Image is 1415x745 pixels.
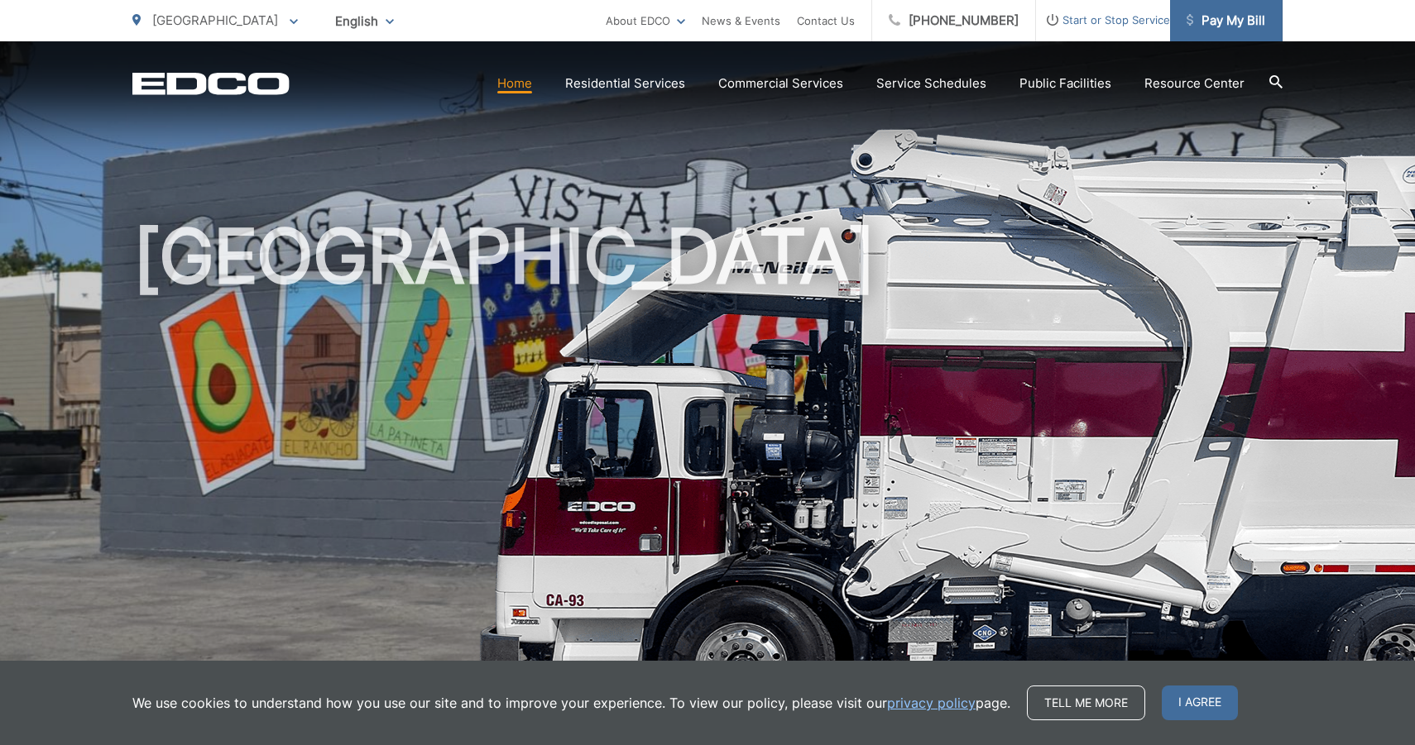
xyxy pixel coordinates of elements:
[876,74,986,93] a: Service Schedules
[1019,74,1111,93] a: Public Facilities
[132,693,1010,713] p: We use cookies to understand how you use our site and to improve your experience. To view our pol...
[323,7,406,36] span: English
[1187,11,1265,31] span: Pay My Bill
[1162,685,1238,720] span: I agree
[565,74,685,93] a: Residential Services
[152,12,278,28] span: [GEOGRAPHIC_DATA]
[132,72,290,95] a: EDCD logo. Return to the homepage.
[132,215,1283,738] h1: [GEOGRAPHIC_DATA]
[702,11,780,31] a: News & Events
[497,74,532,93] a: Home
[718,74,843,93] a: Commercial Services
[606,11,685,31] a: About EDCO
[1144,74,1245,93] a: Resource Center
[1027,685,1145,720] a: Tell me more
[797,11,855,31] a: Contact Us
[887,693,976,713] a: privacy policy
